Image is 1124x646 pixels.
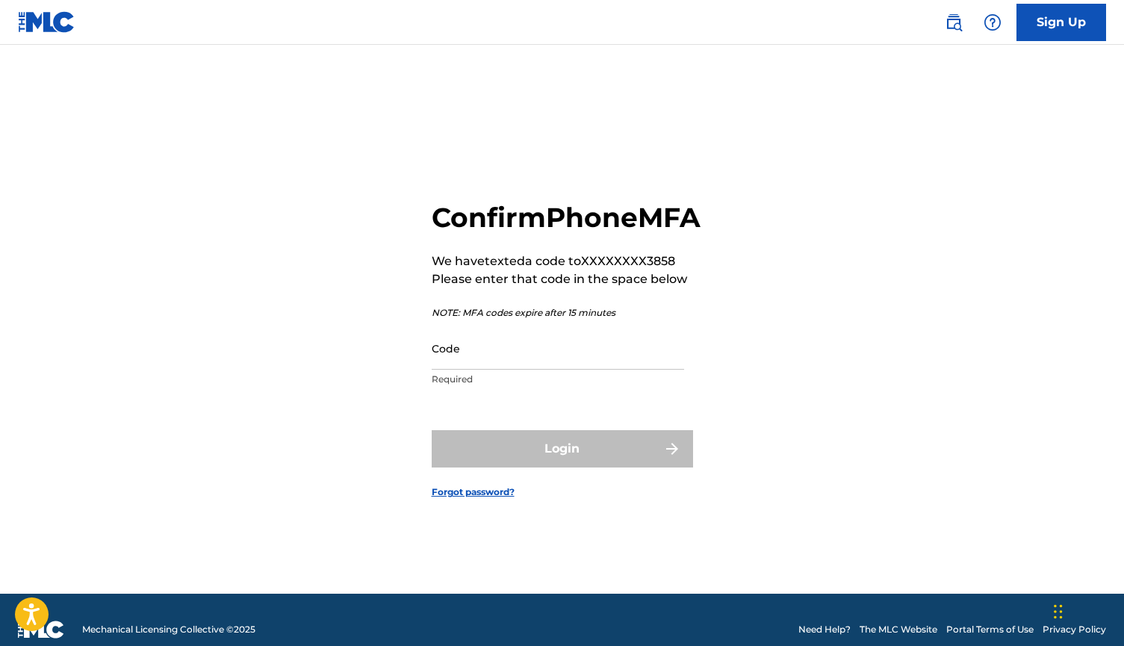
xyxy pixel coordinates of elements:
img: logo [18,621,64,639]
div: Drag [1054,589,1063,634]
span: Mechanical Licensing Collective © 2025 [82,623,255,636]
p: Please enter that code in the space below [432,270,701,288]
p: Required [432,373,684,386]
img: help [984,13,1002,31]
img: search [945,13,963,31]
p: NOTE: MFA codes expire after 15 minutes [432,306,701,320]
a: Portal Terms of Use [946,623,1034,636]
div: Help [978,7,1007,37]
iframe: Chat Widget [1049,574,1124,646]
a: Privacy Policy [1043,623,1106,636]
a: Need Help? [798,623,851,636]
img: MLC Logo [18,11,75,33]
a: Public Search [939,7,969,37]
a: The MLC Website [860,623,937,636]
a: Sign Up [1016,4,1106,41]
p: We have texted a code to XXXXXXXX3858 [432,252,701,270]
h2: Confirm Phone MFA [432,201,701,235]
a: Forgot password? [432,485,515,499]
